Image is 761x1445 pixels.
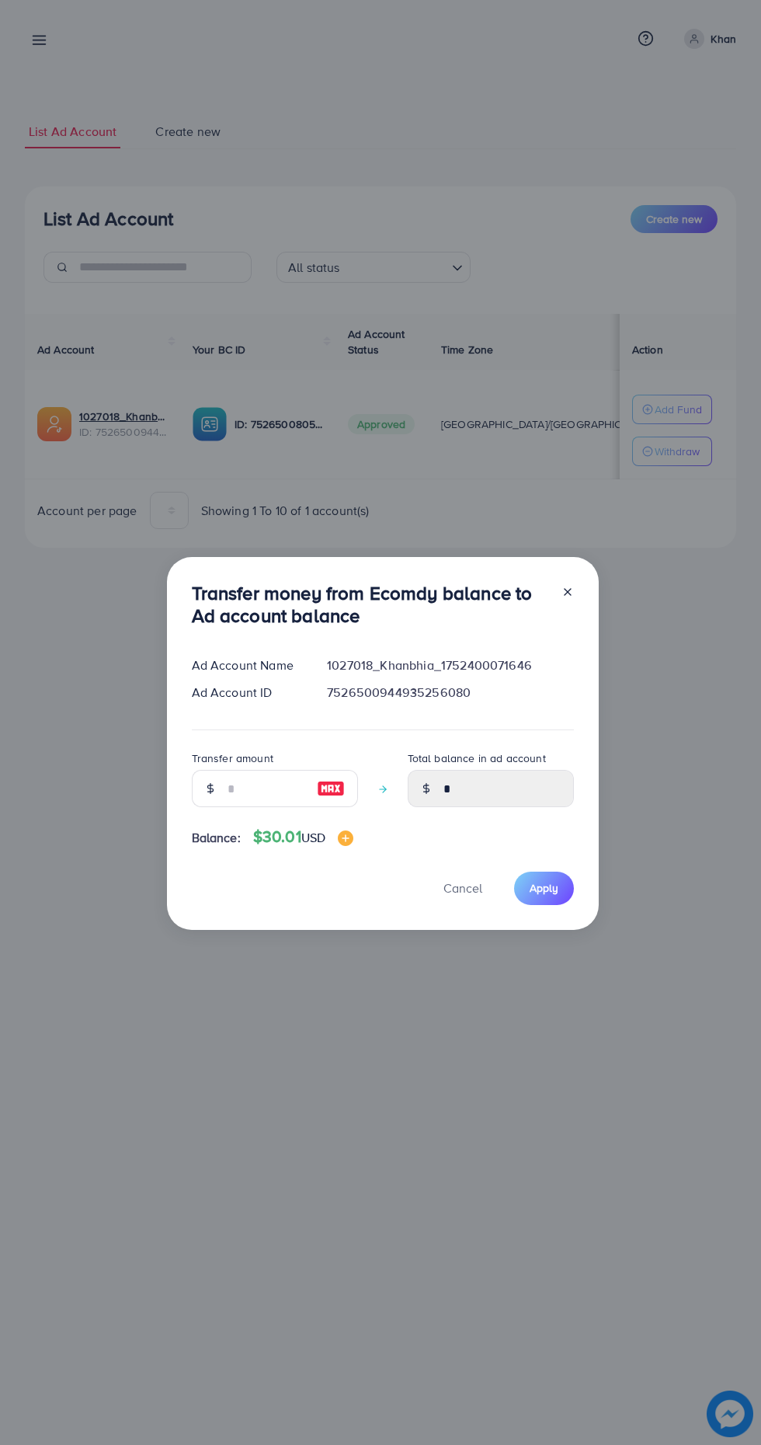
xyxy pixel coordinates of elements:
[192,829,241,847] span: Balance:
[314,656,586,674] div: 1027018_Khanbhia_1752400071646
[408,750,546,766] label: Total balance in ad account
[338,830,353,846] img: image
[253,827,353,847] h4: $30.01
[192,582,549,627] h3: Transfer money from Ecomdy balance to Ad account balance
[530,880,558,896] span: Apply
[179,656,315,674] div: Ad Account Name
[192,750,273,766] label: Transfer amount
[424,872,502,905] button: Cancel
[314,684,586,702] div: 7526500944935256080
[443,879,482,897] span: Cancel
[317,779,345,798] img: image
[301,829,325,846] span: USD
[514,872,574,905] button: Apply
[179,684,315,702] div: Ad Account ID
